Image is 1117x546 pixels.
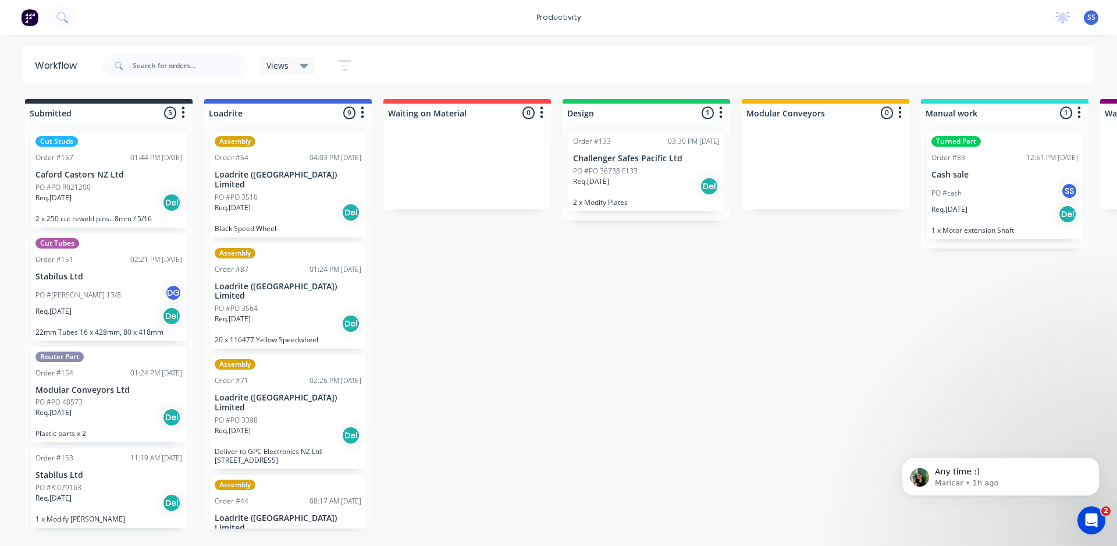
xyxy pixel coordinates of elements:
[668,136,720,147] div: 03:30 PM [DATE]
[310,264,361,275] div: 01:24 PM [DATE]
[931,136,981,147] div: Turned Part
[215,303,258,314] p: PO #PO 3564
[31,132,187,228] div: Cut StudsOrder #15701:44 PM [DATE]Caford Castors NZ LtdPO #PO R021200Req.[DATE]Del2 x 250 cut rew...
[931,188,962,198] p: PO #cash
[215,192,258,203] p: PO #PO 3510
[31,347,187,443] div: Router PartOrder #15401:24 PM [DATE]Modular Conveyors LtdPO #PO 48573Req.[DATE]DelPlastic parts x 2
[215,264,248,275] div: Order #87
[931,153,965,163] div: Order #83
[35,182,91,193] p: PO #PO R021200
[35,306,72,317] p: Req. [DATE]
[35,290,121,300] p: PO #[PERSON_NAME] 13/8
[931,204,967,215] p: Req. [DATE]
[215,170,361,190] p: Loadrite ([GEOGRAPHIC_DATA]) Limited
[1026,153,1078,163] div: 12:51 PM [DATE]
[31,448,187,528] div: Order #15311:19 AM [DATE]Stabilus LtdPO #R 679163Req.[DATE]Del1 x Modify [PERSON_NAME]
[215,375,248,386] div: Order #71
[573,154,720,164] p: Challenger Safes Pacific Ltd
[884,433,1117,515] iframe: Intercom notifications message
[35,483,81,493] p: PO #R 679163
[165,284,182,302] div: DG
[215,136,255,147] div: Assembly
[573,198,720,207] p: 2 x Modify Plates
[130,368,182,378] div: 01:24 PM [DATE]
[341,426,360,445] div: Del
[531,9,587,26] div: productivity
[215,248,255,258] div: Assembly
[215,282,361,302] p: Loadrite ([GEOGRAPHIC_DATA]) Limited
[31,233,187,341] div: Cut TubesOrder #15102:21 PM [DATE]Stabilus LtdPO #[PERSON_NAME] 13/8DGReq.[DATE]Del22mm Tubes 16 ...
[215,335,361,344] p: 20 x 116477 Yellow Speedwheel
[215,426,251,436] p: Req. [DATE]
[35,493,72,504] p: Req. [DATE]
[215,224,361,233] p: Black Speed Wheel
[162,408,181,427] div: Del
[35,385,182,395] p: Modular Conveyors Ltd
[215,203,251,213] p: Req. [DATE]
[35,429,182,438] p: Plastic parts x 2
[341,314,360,333] div: Del
[130,453,182,463] div: 11:19 AM [DATE]
[162,494,181,512] div: Del
[310,153,361,163] div: 04:03 PM [DATE]
[35,397,83,407] p: PO #PO 48573
[215,513,361,533] p: Loadrite ([GEOGRAPHIC_DATA]) Limited
[210,243,366,349] div: AssemblyOrder #8701:24 PM [DATE]Loadrite ([GEOGRAPHIC_DATA]) LimitedPO #PO 3564Req.[DATE]Del20 x ...
[210,132,366,237] div: AssemblyOrder #5404:03 PM [DATE]Loadrite ([GEOGRAPHIC_DATA]) LimitedPO #PO 3510Req.[DATE]DelBlack...
[215,496,248,506] div: Order #44
[35,59,83,73] div: Workflow
[341,203,360,222] div: Del
[35,238,79,249] div: Cut Tubes
[215,153,248,163] div: Order #54
[35,352,84,362] div: Router Part
[130,254,182,265] div: 02:21 PM [DATE]
[573,176,609,187] p: Req. [DATE]
[700,177,718,196] div: Del
[573,166,638,176] p: PO #PO 36738 F133
[573,136,611,147] div: Order #133
[215,359,255,370] div: Assembly
[1058,205,1077,224] div: Del
[210,354,366,469] div: AssemblyOrder #7102:26 PM [DATE]Loadrite ([GEOGRAPHIC_DATA]) LimitedPO #PO 3398Req.[DATE]DelDeliv...
[1087,12,1095,23] span: SS
[35,170,182,180] p: Caford Castors NZ Ltd
[35,368,73,378] div: Order #154
[215,415,258,426] p: PO #PO 3398
[931,170,1078,180] p: Cash sale
[215,314,251,324] p: Req. [DATE]
[931,226,1078,235] p: 1 x Motor extension Shaft
[310,375,361,386] div: 02:26 PM [DATE]
[266,59,289,72] span: Views
[35,515,182,523] p: 1 x Modify [PERSON_NAME]
[35,153,73,163] div: Order #157
[162,193,181,212] div: Del
[215,393,361,413] p: Loadrite ([GEOGRAPHIC_DATA]) Limited
[35,470,182,480] p: Stabilus Ltd
[568,132,724,211] div: Order #13303:30 PM [DATE]Challenger Safes Pacific LtdPO #PO 36738 F133Req.[DATE]Del2 x Modify Plates
[35,136,78,147] div: Cut Studs
[215,447,361,465] p: Deliver to GPC Electronics NZ Ltd [STREET_ADDRESS]
[35,193,72,203] p: Req. [DATE]
[35,214,182,223] p: 2 x 250 cut reweld pins.. 8mm / 5/16
[130,153,182,163] div: 01:44 PM [DATE]
[1077,506,1105,534] iframe: Intercom live chat
[215,480,255,490] div: Assembly
[35,272,182,282] p: Stabilus Ltd
[35,254,73,265] div: Order #151
[35,453,73,463] div: Order #153
[927,132,1083,239] div: Turned PartOrder #8312:51 PM [DATE]Cash salePO #cashSSReq.[DATE]Del1 x Motor extension Shaft
[1101,506,1111,516] span: 2
[35,328,182,336] p: 22mm Tubes 16 x 428mm, 80 x 418mm
[1061,182,1078,200] div: SS
[35,407,72,418] p: Req. [DATE]
[310,496,361,506] div: 08:17 AM [DATE]
[21,9,38,26] img: Factory
[133,54,248,77] input: Search for orders...
[162,307,181,325] div: Del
